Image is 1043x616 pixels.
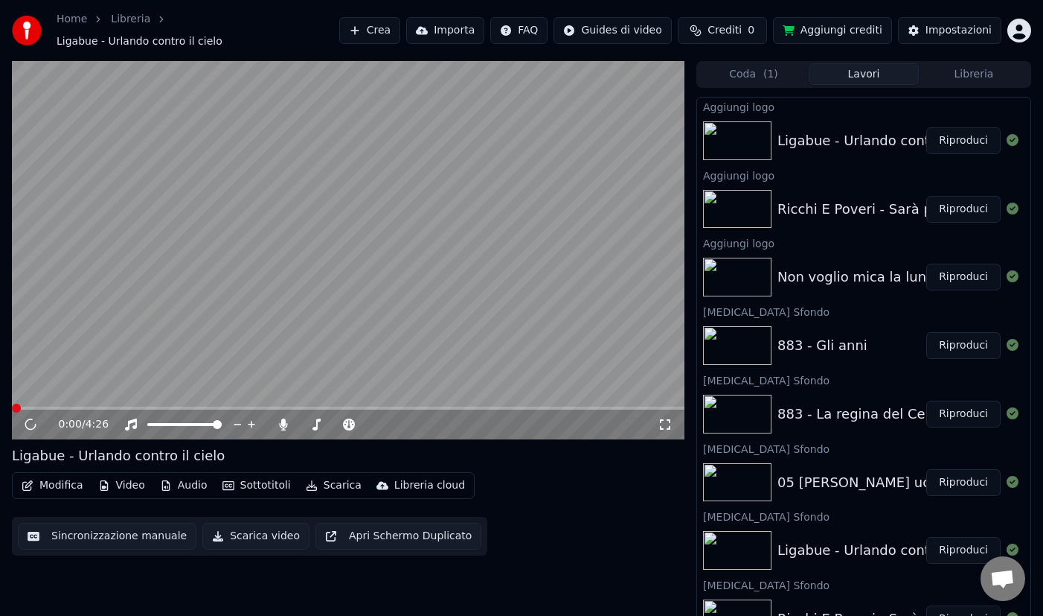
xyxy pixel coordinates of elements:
div: Aggiungi logo [697,234,1030,252]
div: Ricchi E Poveri - Sarà perché ti amo [777,199,1016,220]
span: 4:26 [86,417,109,432]
div: Ligabue - Urlando contro il cielo [777,130,990,151]
span: 0:00 [58,417,81,432]
button: Riproduci [926,264,1001,290]
button: Coda [699,63,809,85]
button: Riproduci [926,196,1001,223]
a: Libreria [111,12,150,27]
button: Crediti0 [678,17,767,44]
div: Aprire la chat [981,556,1025,601]
a: Home [57,12,87,27]
button: Video [92,475,151,496]
div: [MEDICAL_DATA] Sfondo [697,439,1030,457]
div: [MEDICAL_DATA] Sfondo [697,507,1030,525]
button: Sincronizzazione manuale [18,523,196,550]
button: Guides di video [553,17,671,44]
button: Riproduci [926,469,1001,496]
button: FAQ [490,17,548,44]
img: youka [12,16,42,45]
div: Aggiungi logo [697,166,1030,184]
button: Riproduci [926,401,1001,428]
button: Importa [406,17,484,44]
div: [MEDICAL_DATA] Sfondo [697,302,1030,320]
div: [MEDICAL_DATA] Sfondo [697,576,1030,594]
button: Impostazioni [898,17,1001,44]
button: Lavori [809,63,919,85]
button: Riproduci [926,127,1001,154]
nav: breadcrumb [57,12,339,49]
button: Apri Schermo Duplicato [315,523,481,550]
button: Sottotitoli [216,475,297,496]
div: / [58,417,94,432]
button: Riproduci [926,332,1001,359]
button: Scarica video [202,523,309,550]
div: Non voglio mica la luna [777,267,934,288]
div: 883 - Gli anni [777,335,867,356]
div: Aggiungi logo [697,98,1030,115]
button: Libreria [919,63,1029,85]
button: Riproduci [926,537,1001,564]
div: [MEDICAL_DATA] Sfondo [697,371,1030,389]
span: Ligabue - Urlando contro il cielo [57,34,222,49]
button: Aggiungi crediti [773,17,892,44]
span: 0 [748,23,754,38]
button: Audio [154,475,214,496]
div: Libreria cloud [394,478,465,493]
span: Crediti [707,23,742,38]
button: Modifica [16,475,89,496]
span: ( 1 ) [763,67,778,82]
div: Ligabue - Urlando contro il cielo [777,540,990,561]
button: Crea [339,17,400,44]
div: Impostazioni [925,23,992,38]
div: 883 - La regina del Celebrità [777,404,969,425]
div: Ligabue - Urlando contro il cielo [12,445,225,466]
button: Scarica [300,475,368,496]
